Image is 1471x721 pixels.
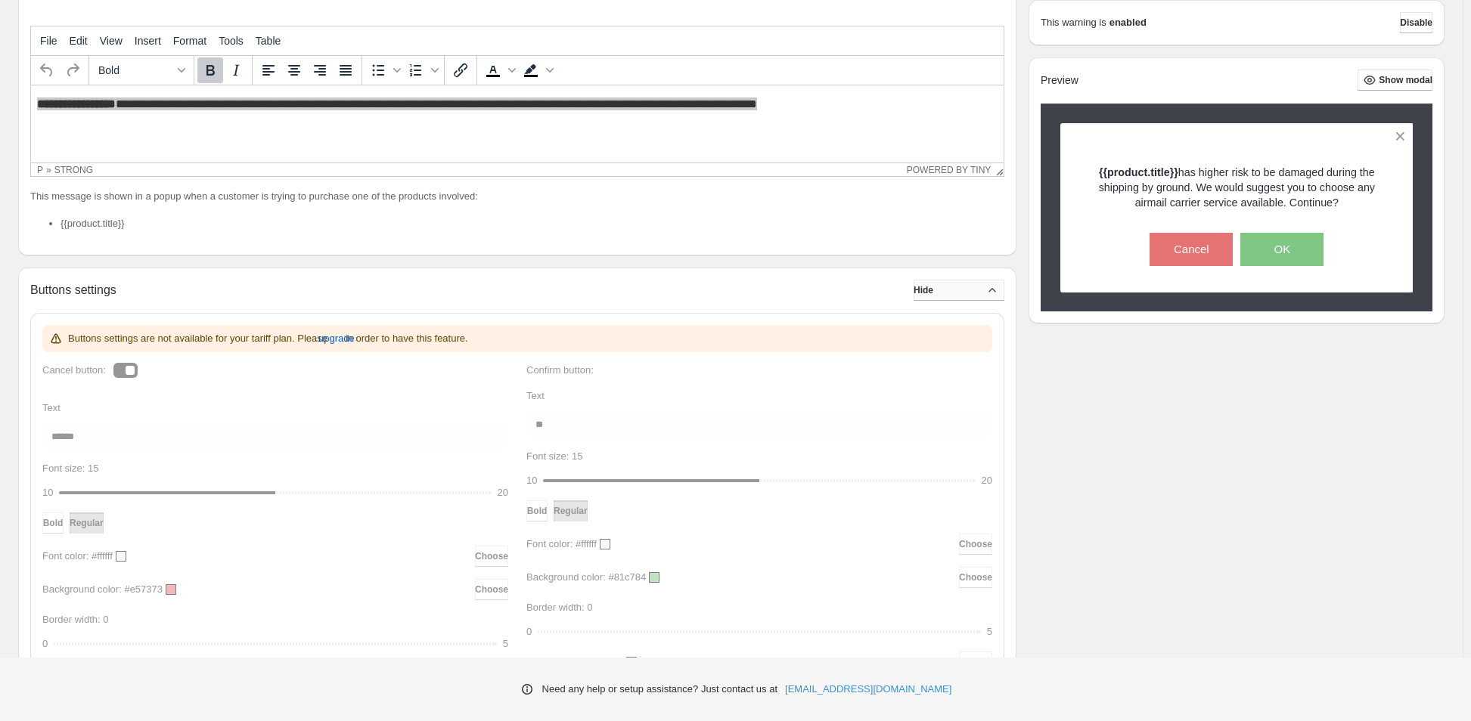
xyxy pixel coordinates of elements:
[318,331,355,346] span: upgrade
[30,189,1004,204] p: This message is shown in a popup when a customer is trying to purchase one of the products involved:
[70,35,88,47] span: Edit
[30,283,116,297] h2: Buttons settings
[1240,233,1324,266] button: OK
[281,57,307,83] button: Align center
[100,35,123,47] span: View
[1041,15,1106,30] p: This warning is
[40,35,57,47] span: File
[219,35,244,47] span: Tools
[365,57,403,83] div: Bullet list
[1099,166,1178,178] strong: {{product.title}}
[223,57,249,83] button: Italic
[1358,70,1432,91] button: Show modal
[1400,17,1432,29] span: Disable
[785,682,951,697] a: [EMAIL_ADDRESS][DOMAIN_NAME]
[46,165,51,175] div: »
[1150,233,1233,266] button: Cancel
[914,280,1004,301] button: Hide
[68,331,468,346] p: Buttons settings are not available for your tariff plan. Please in order to have this feature.
[173,35,206,47] span: Format
[1087,165,1387,210] p: has higher risk to be damaged during the shipping by ground. We would suggest you to choose any a...
[318,326,355,351] button: upgrade
[1379,74,1432,86] span: Show modal
[197,57,223,83] button: Bold
[448,57,473,83] button: Insert/edit link
[98,64,172,76] span: Bold
[92,57,191,83] button: Formats
[256,35,281,47] span: Table
[907,165,992,175] a: Powered by Tiny
[61,216,1004,231] li: {{product.title}}
[34,57,60,83] button: Undo
[914,284,933,296] span: Hide
[1041,74,1078,87] h2: Preview
[333,57,358,83] button: Justify
[135,35,161,47] span: Insert
[1109,15,1147,30] strong: enabled
[991,163,1004,176] div: Resize
[518,57,556,83] div: Background color
[37,165,43,175] div: p
[31,85,1004,162] iframe: Rich Text Area
[403,57,441,83] div: Numbered list
[480,57,518,83] div: Text color
[54,165,93,175] div: strong
[60,57,85,83] button: Redo
[256,57,281,83] button: Align left
[307,57,333,83] button: Align right
[1400,12,1432,33] button: Disable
